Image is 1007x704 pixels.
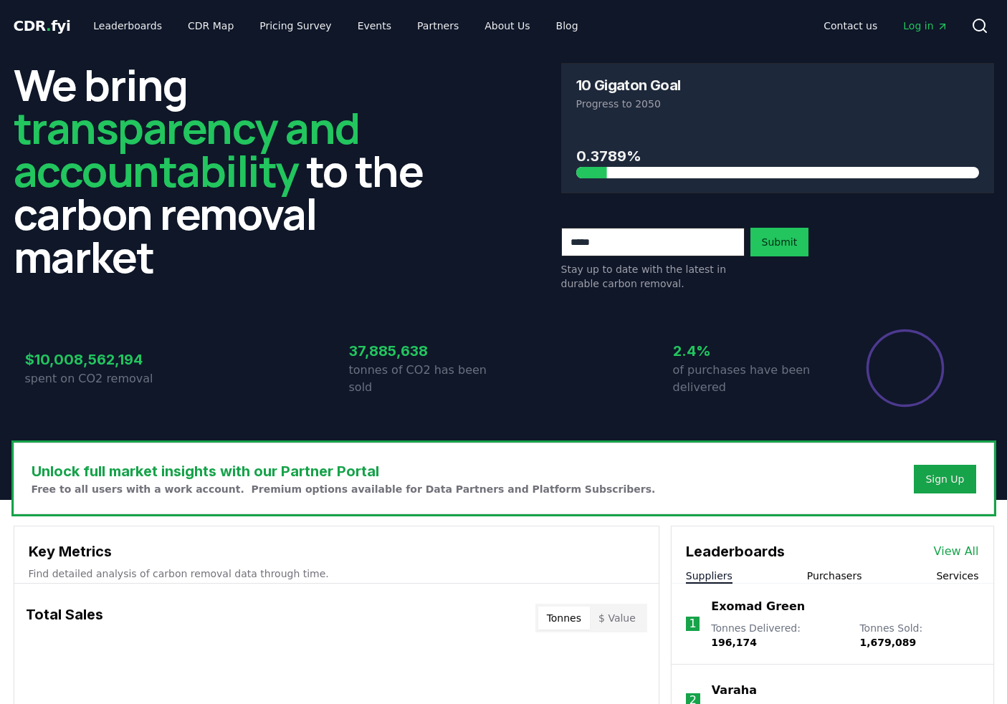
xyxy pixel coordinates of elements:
[561,262,745,291] p: Stay up to date with the latest in durable carbon removal.
[750,228,809,256] button: Submit
[914,465,975,493] button: Sign Up
[29,541,644,562] h3: Key Metrics
[349,362,504,396] p: tonnes of CO2 has been sold
[711,621,845,650] p: Tonnes Delivered :
[32,482,656,496] p: Free to all users with a work account. Premium options available for Data Partners and Platform S...
[545,13,590,39] a: Blog
[406,13,470,39] a: Partners
[686,541,785,562] h3: Leaderboards
[176,13,245,39] a: CDR Map
[46,17,51,34] span: .
[349,340,504,362] h3: 37,885,638
[576,78,681,92] h3: 10 Gigaton Goal
[859,637,916,648] span: 1,679,089
[248,13,343,39] a: Pricing Survey
[807,569,862,583] button: Purchasers
[14,98,360,200] span: transparency and accountability
[25,370,180,387] p: spent on CO2 removal
[711,637,757,648] span: 196,174
[576,145,979,167] h3: 0.3789%
[812,13,959,39] nav: Main
[346,13,403,39] a: Events
[934,543,979,560] a: View All
[812,13,889,39] a: Contact us
[711,598,805,615] a: Exomad Green
[925,472,964,486] a: Sign Up
[712,682,757,699] a: Varaha
[936,569,978,583] button: Services
[576,97,979,111] p: Progress to 2050
[903,19,948,33] span: Log in
[14,63,447,278] h2: We bring to the carbon removal market
[473,13,541,39] a: About Us
[14,17,71,34] span: CDR fyi
[538,607,590,630] button: Tonnes
[859,621,978,650] p: Tonnes Sold :
[82,13,589,39] nav: Main
[29,566,644,581] p: Find detailed analysis of carbon removal data through time.
[590,607,644,630] button: $ Value
[673,362,828,396] p: of purchases have been delivered
[686,569,732,583] button: Suppliers
[26,604,103,632] h3: Total Sales
[673,340,828,362] h3: 2.4%
[892,13,959,39] a: Log in
[865,328,945,408] div: Percentage of sales delivered
[14,16,71,36] a: CDR.fyi
[32,461,656,482] h3: Unlock full market insights with our Partner Portal
[82,13,173,39] a: Leaderboards
[25,349,180,370] h3: $10,008,562,194
[689,615,696,632] p: 1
